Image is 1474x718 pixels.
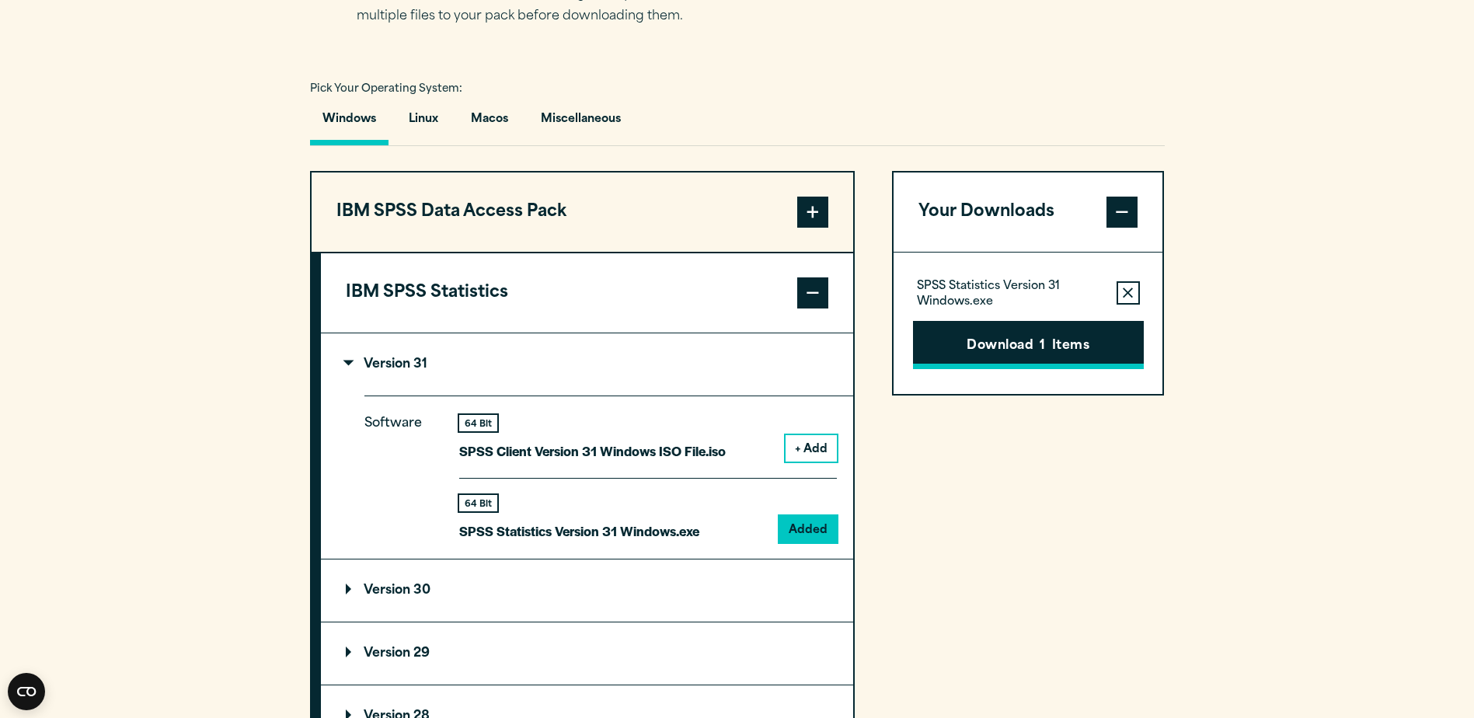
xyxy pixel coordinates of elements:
[8,673,45,710] button: Open CMP widget
[321,333,853,396] summary: Version 31
[321,253,853,333] button: IBM SPSS Statistics
[312,173,853,252] button: IBM SPSS Data Access Pack
[346,584,430,597] p: Version 30
[321,559,853,622] summary: Version 30
[396,101,451,145] button: Linux
[459,520,699,542] p: SPSS Statistics Version 31 Windows.exe
[346,647,430,660] p: Version 29
[1040,336,1045,357] span: 1
[528,101,633,145] button: Miscellaneous
[779,516,837,542] button: Added
[346,358,427,371] p: Version 31
[310,84,462,94] span: Pick Your Operating System:
[310,101,389,145] button: Windows
[321,622,853,685] summary: Version 29
[894,252,1163,394] div: Your Downloads
[364,413,434,530] p: Software
[459,495,497,511] div: 64 Bit
[913,321,1144,369] button: Download1Items
[786,435,837,462] button: + Add
[917,279,1104,310] p: SPSS Statistics Version 31 Windows.exe
[459,415,497,431] div: 64 Bit
[894,173,1163,252] button: Your Downloads
[459,440,726,462] p: SPSS Client Version 31 Windows ISO File.iso
[458,101,521,145] button: Macos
